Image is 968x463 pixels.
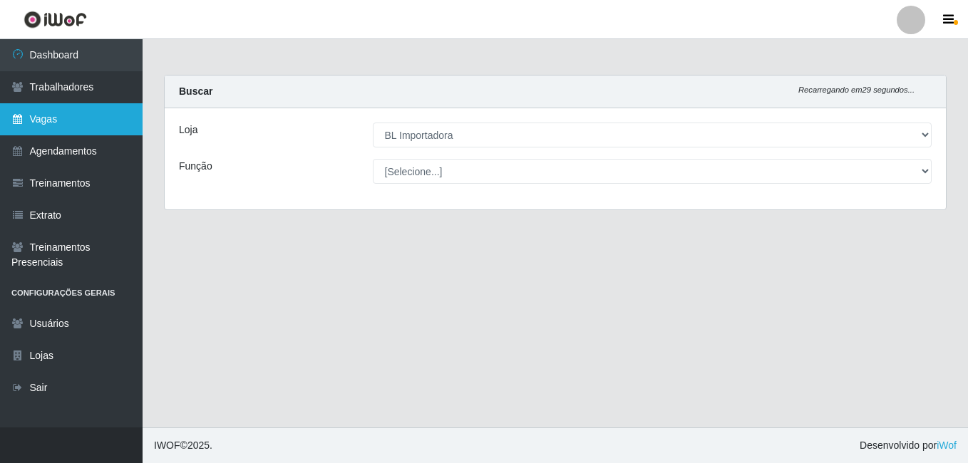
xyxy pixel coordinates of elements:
[154,438,212,453] span: © 2025 .
[860,438,957,453] span: Desenvolvido por
[24,11,87,28] img: CoreUI Logo
[937,439,957,451] a: iWof
[179,123,197,137] label: Loja
[798,85,915,94] i: Recarregando em 29 segundos...
[154,439,180,451] span: IWOF
[179,85,212,97] strong: Buscar
[179,159,212,174] label: Função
